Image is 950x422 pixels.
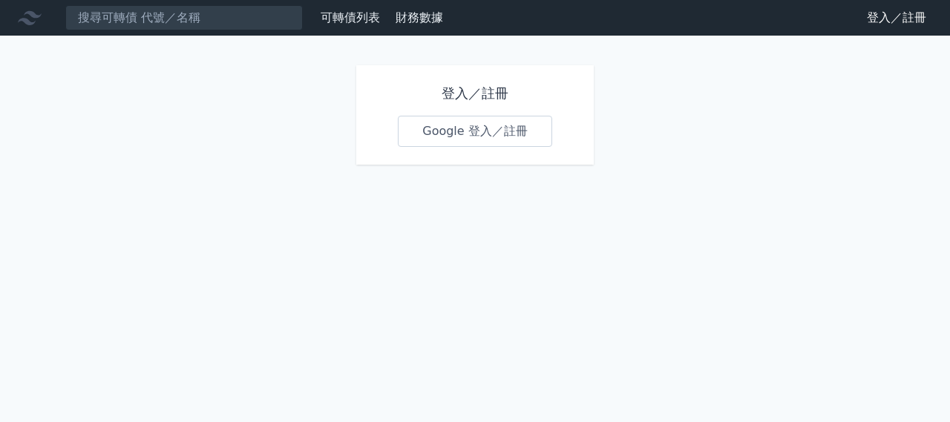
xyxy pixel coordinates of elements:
[321,10,380,24] a: 可轉債列表
[855,6,938,30] a: 登入／註冊
[65,5,303,30] input: 搜尋可轉債 代號／名稱
[398,116,552,147] a: Google 登入／註冊
[398,83,552,104] h1: 登入／註冊
[396,10,443,24] a: 財務數據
